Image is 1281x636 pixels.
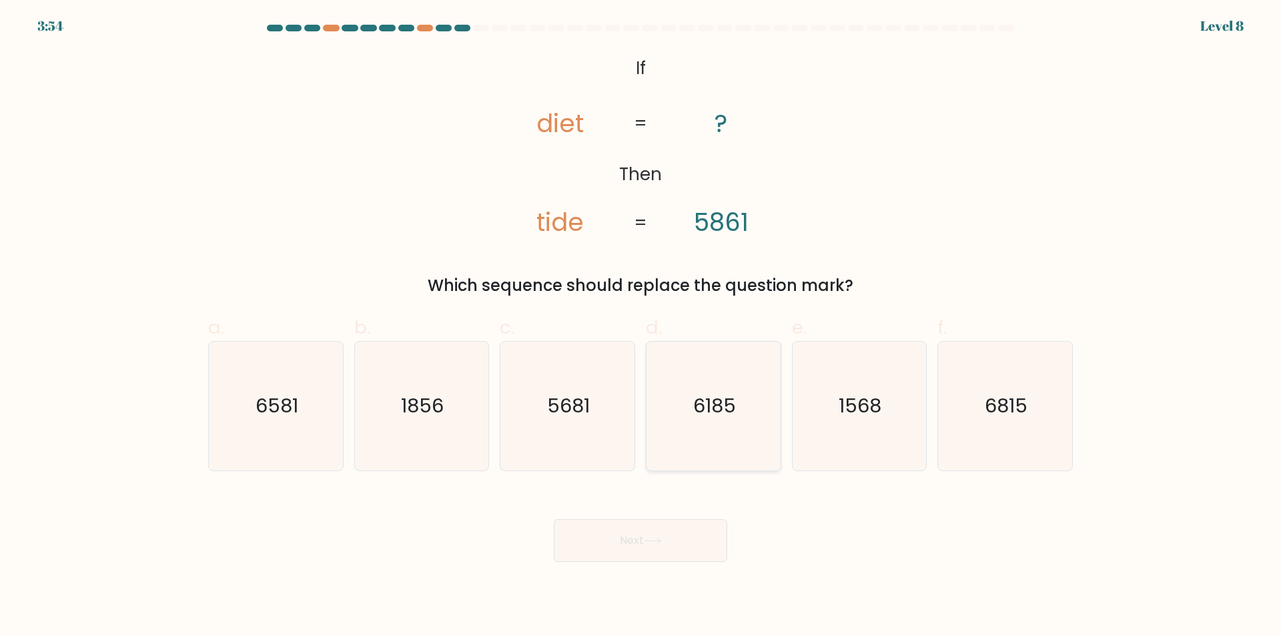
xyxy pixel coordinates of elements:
[536,106,584,141] tspan: diet
[1200,16,1244,36] div: Level 8
[792,314,807,340] span: e.
[634,211,647,235] tspan: =
[536,205,584,240] tspan: tide
[256,393,298,420] text: 6581
[693,393,736,420] text: 6185
[937,314,947,340] span: f.
[216,274,1065,298] div: Which sequence should replace the question mark?
[554,519,727,562] button: Next
[694,205,749,240] tspan: 5861
[402,393,444,420] text: 1856
[500,314,514,340] span: c.
[37,16,63,36] div: 3:54
[839,393,882,420] text: 1568
[715,106,727,141] tspan: ?
[486,51,795,242] svg: @import url('[URL][DOMAIN_NAME]);
[636,56,646,80] tspan: If
[208,314,224,340] span: a.
[646,314,662,340] span: d.
[634,112,647,136] tspan: =
[548,393,590,420] text: 5681
[354,314,370,340] span: b.
[985,393,1028,420] text: 6815
[619,162,662,186] tspan: Then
